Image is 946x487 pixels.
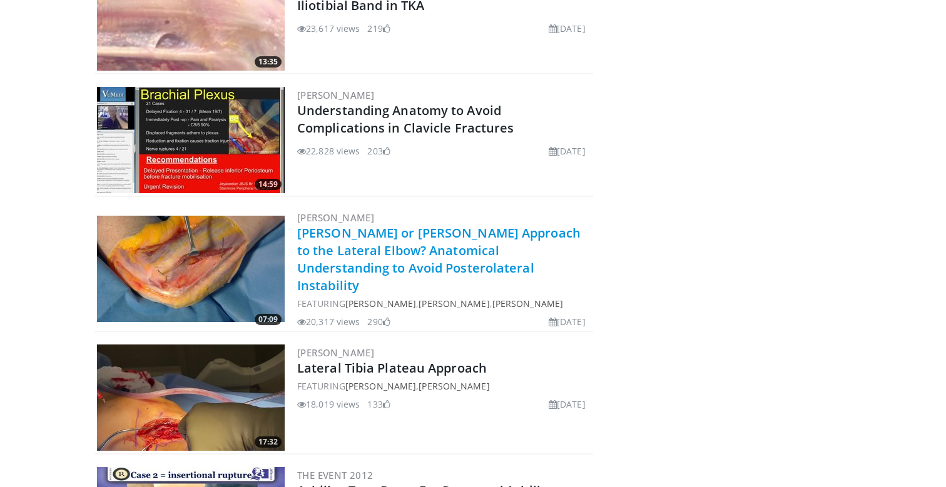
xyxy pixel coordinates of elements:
li: [DATE] [549,144,586,158]
a: Understanding Anatomy to Avoid Complications in Clavicle Fractures [297,102,514,136]
div: FEATURING , , [297,297,591,310]
li: 18,019 views [297,398,360,411]
span: 14:59 [255,179,282,190]
a: [PERSON_NAME] [345,380,416,392]
li: [DATE] [549,315,586,328]
a: [PERSON_NAME] [492,298,563,309]
a: [PERSON_NAME] [297,89,374,101]
a: 17:32 [97,344,285,451]
a: [PERSON_NAME] [297,346,374,359]
li: 23,617 views [297,22,360,35]
li: [DATE] [549,398,586,411]
li: 203 [367,144,390,158]
a: Lateral Tibia Plateau Approach [297,359,487,376]
img: d5fb476d-116e-4503-aa90-d2bb1c71af5c.300x170_q85_crop-smart_upscale.jpg [97,216,285,322]
li: 133 [367,398,390,411]
li: 22,828 views [297,144,360,158]
a: [PERSON_NAME] [419,298,489,309]
a: [PERSON_NAME] or [PERSON_NAME] Approach to the Lateral Elbow? Anatomical Understanding to Avoid P... [297,224,581,294]
li: 20,317 views [297,315,360,328]
a: [PERSON_NAME] [297,211,374,224]
img: 5e9141a8-d631-4ecd-8eed-c1227c323c1b.300x170_q85_crop-smart_upscale.jpg [97,344,285,451]
li: [DATE] [549,22,586,35]
img: DAC6PvgZ22mCeOyX4xMDoxOmdtO40mAx.300x170_q85_crop-smart_upscale.jpg [97,87,285,193]
a: [PERSON_NAME] [419,380,489,392]
a: [PERSON_NAME] [345,298,416,309]
div: FEATURING , [297,379,591,393]
a: The Event 2012 [297,469,374,481]
a: 07:09 [97,216,285,322]
span: 17:32 [255,436,282,448]
a: 14:59 [97,87,285,193]
span: 07:09 [255,314,282,325]
li: 219 [367,22,390,35]
span: 13:35 [255,56,282,68]
li: 290 [367,315,390,328]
